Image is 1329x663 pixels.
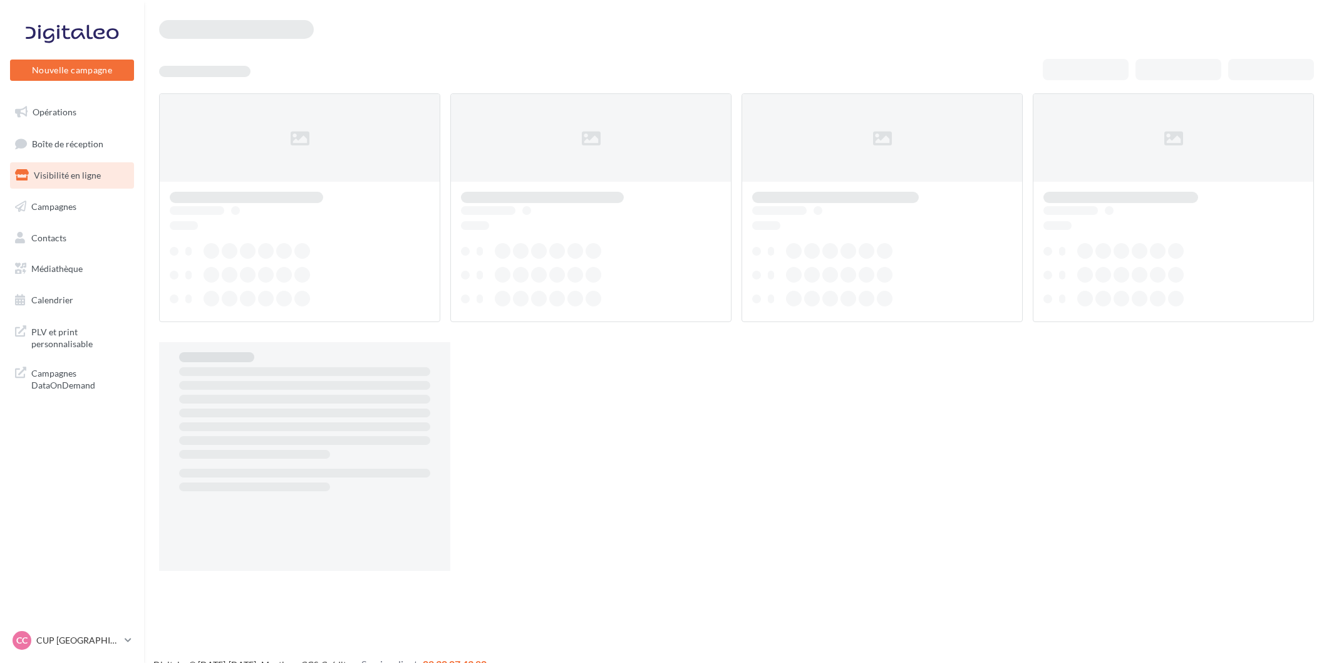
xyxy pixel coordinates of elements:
a: Boîte de réception [8,130,137,157]
a: Calendrier [8,287,137,313]
span: Campagnes [31,201,76,212]
span: PLV et print personnalisable [31,323,129,350]
p: CUP [GEOGRAPHIC_DATA] [36,634,120,647]
a: Visibilité en ligne [8,162,137,189]
a: Médiathèque [8,256,137,282]
a: CC CUP [GEOGRAPHIC_DATA] [10,629,134,652]
a: Campagnes DataOnDemand [8,360,137,397]
a: Contacts [8,225,137,251]
span: Calendrier [31,295,73,305]
a: Opérations [8,99,137,125]
span: Médiathèque [31,263,83,274]
a: Campagnes [8,194,137,220]
span: CC [16,634,28,647]
button: Nouvelle campagne [10,60,134,81]
span: Visibilité en ligne [34,170,101,180]
a: PLV et print personnalisable [8,318,137,355]
span: Opérations [33,107,76,117]
span: Boîte de réception [32,138,103,149]
span: Contacts [31,232,66,243]
span: Campagnes DataOnDemand [31,365,129,392]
